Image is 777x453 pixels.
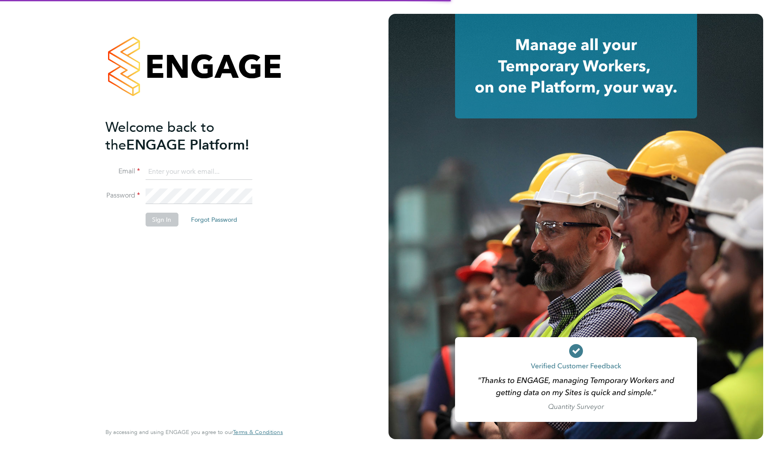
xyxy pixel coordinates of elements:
label: Email [105,167,140,176]
label: Password [105,191,140,200]
a: Terms & Conditions [233,429,283,436]
h2: ENGAGE Platform! [105,118,274,154]
span: By accessing and using ENGAGE you agree to our [105,428,283,436]
button: Forgot Password [184,213,244,226]
span: Welcome back to the [105,119,214,153]
input: Enter your work email... [145,164,252,180]
button: Sign In [145,213,178,226]
span: Terms & Conditions [233,428,283,436]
